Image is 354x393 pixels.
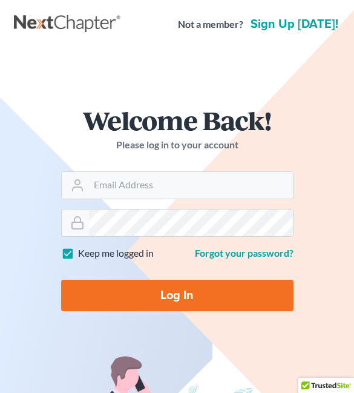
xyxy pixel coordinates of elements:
[61,138,293,152] p: Please log in to your account
[61,107,293,133] h1: Welcome Back!
[178,18,243,31] strong: Not a member?
[195,247,293,259] a: Forgot your password?
[248,18,341,30] a: Sign up [DATE]!
[61,280,293,311] input: Log In
[78,246,154,260] label: Keep me logged in
[89,172,293,199] input: Email Address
